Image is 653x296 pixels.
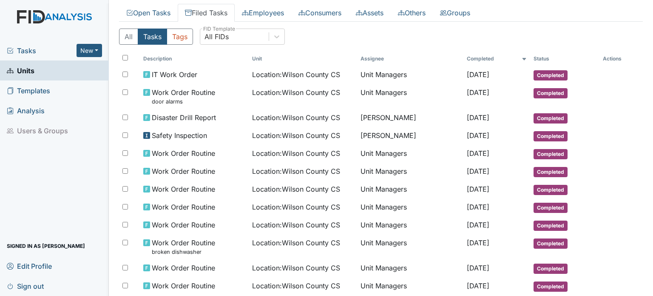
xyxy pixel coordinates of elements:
span: Work Order Routine [152,202,215,212]
span: [DATE] [467,203,489,211]
span: Location : Wilson County CS [252,87,340,98]
span: Location : Wilson County CS [252,69,340,80]
span: Work Order Routine [152,220,215,230]
span: Location : Wilson County CS [252,130,340,141]
span: Location : Wilson County CS [252,281,340,291]
span: [DATE] [467,131,489,140]
small: broken dishwasher [152,248,215,256]
td: Unit Managers [357,181,463,198]
span: Templates [7,84,50,97]
th: Actions [599,52,642,66]
span: Work Order Routine door alarms [152,87,215,106]
span: [DATE] [467,167,489,175]
a: Assets [349,4,391,22]
td: Unit Managers [357,259,463,277]
span: [DATE] [467,70,489,79]
span: Work Order Routine broken dishwasher [152,238,215,256]
a: Open Tasks [119,4,178,22]
span: Completed [534,70,568,80]
span: Work Order Routine [152,281,215,291]
span: [DATE] [467,221,489,229]
a: Consumers [291,4,349,22]
span: Sign out [7,279,44,293]
span: Completed [534,239,568,249]
span: Location : Wilson County CS [252,112,340,123]
span: Work Order Routine [152,184,215,194]
button: All [119,29,138,45]
span: Completed [534,264,568,274]
span: [DATE] [467,88,489,97]
span: Location : Wilson County CS [252,166,340,176]
span: Analysis [7,104,45,117]
span: Location : Wilson County CS [252,148,340,158]
button: Tasks [138,29,167,45]
span: Completed [534,185,568,195]
span: IT Work Order [152,69,197,80]
span: Edit Profile [7,259,52,273]
a: Tasks [7,46,77,56]
button: Tags [167,29,193,45]
span: Completed [534,113,568,124]
a: Others [391,4,433,22]
span: Completed [534,282,568,292]
span: Location : Wilson County CS [252,202,340,212]
th: Toggle SortBy [463,52,530,66]
span: Completed [534,167,568,177]
span: Location : Wilson County CS [252,220,340,230]
span: Work Order Routine [152,148,215,158]
td: Unit Managers [357,163,463,181]
td: Unit Managers [357,234,463,259]
td: [PERSON_NAME] [357,109,463,127]
th: Toggle SortBy [249,52,357,66]
td: Unit Managers [357,198,463,216]
span: Completed [534,203,568,213]
a: Employees [235,4,291,22]
span: Work Order Routine [152,166,215,176]
input: Toggle All Rows Selected [122,55,128,60]
span: Location : Wilson County CS [252,263,340,273]
td: Unit Managers [357,277,463,295]
span: [DATE] [467,264,489,272]
span: Signed in as [PERSON_NAME] [7,239,85,253]
span: [DATE] [467,282,489,290]
span: Units [7,64,34,77]
span: [DATE] [467,149,489,158]
span: [DATE] [467,185,489,193]
td: [PERSON_NAME] [357,127,463,145]
a: Filed Tasks [178,4,235,22]
td: Unit Managers [357,66,463,84]
div: Type filter [119,29,193,45]
a: Groups [433,4,477,22]
th: Toggle SortBy [140,52,248,66]
small: door alarms [152,98,215,106]
div: All FIDs [204,32,229,42]
span: Completed [534,149,568,159]
span: Location : Wilson County CS [252,238,340,248]
span: Work Order Routine [152,263,215,273]
span: Safety Inspection [152,130,207,141]
button: New [77,44,102,57]
th: Toggle SortBy [530,52,599,66]
td: Unit Managers [357,145,463,163]
span: Completed [534,131,568,141]
span: Disaster Drill Report [152,112,216,123]
span: Location : Wilson County CS [252,184,340,194]
span: Completed [534,88,568,98]
span: Completed [534,221,568,231]
span: [DATE] [467,239,489,247]
th: Assignee [357,52,463,66]
td: Unit Managers [357,84,463,109]
span: [DATE] [467,113,489,122]
td: Unit Managers [357,216,463,234]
